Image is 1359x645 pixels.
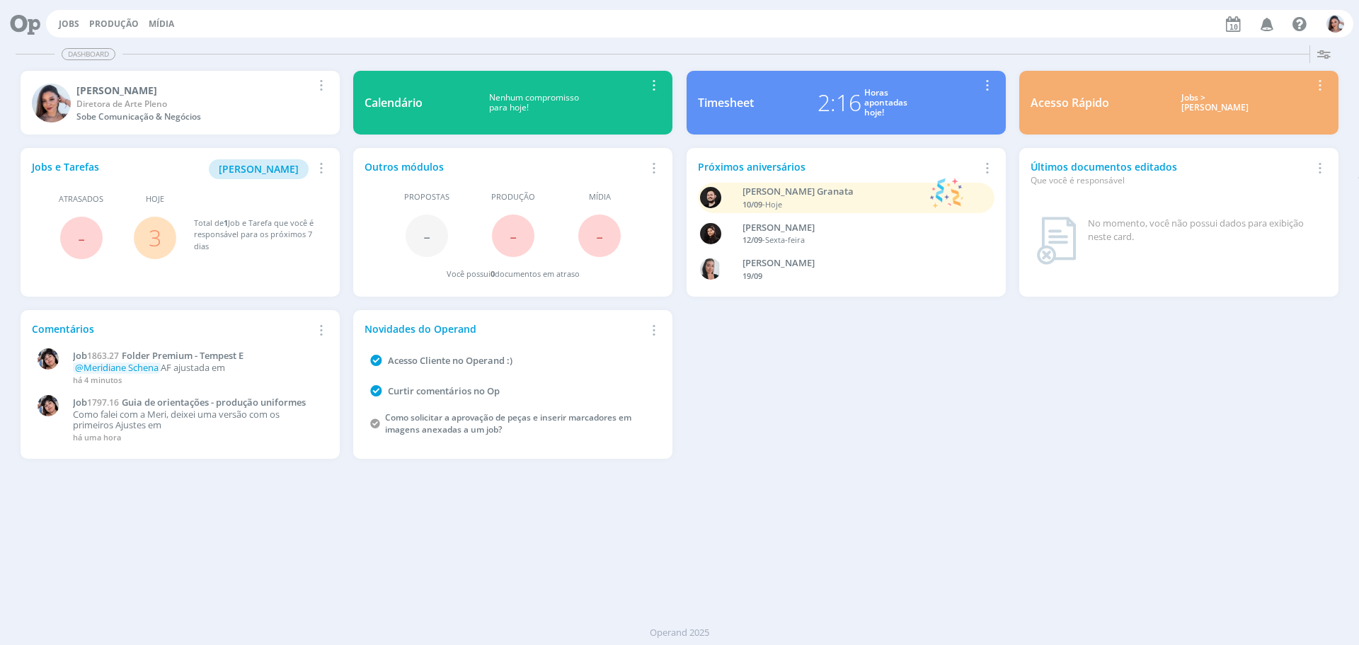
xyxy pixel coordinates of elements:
a: Como solicitar a aprovação de peças e inserir marcadores em imagens anexadas a um job? [385,411,631,435]
button: Jobs [55,18,84,30]
img: E [38,348,59,370]
div: Diretora de Arte Pleno [76,98,312,110]
a: Job1797.16Guia de orientações - produção uniformes [73,397,321,409]
span: - [78,222,85,253]
div: - [742,234,972,246]
div: Outros módulos [365,159,645,174]
span: Folder Premium - Tempest E [122,349,243,362]
div: Luana da Silva de Andrade [742,221,972,235]
div: Bruno Corralo Granata [742,185,923,199]
span: Sexta-feira [765,234,805,245]
a: N[PERSON_NAME]Diretora de Arte PlenoSobe Comunicação & Negócios [21,71,340,135]
span: há 4 minutos [73,375,122,385]
button: N [1326,11,1345,36]
span: Atrasados [59,193,103,205]
a: Jobs [59,18,79,30]
div: Timesheet [698,94,754,111]
a: Job1863.27Folder Premium - Tempest E [73,350,321,362]
span: - [423,220,430,251]
span: Hoje [146,193,164,205]
span: - [596,220,603,251]
span: [PERSON_NAME] [219,162,299,176]
div: Horas apontadas hoje! [864,88,907,118]
div: Acesso Rápido [1031,94,1109,111]
div: Jobs > [PERSON_NAME] [1120,93,1311,113]
div: Total de Job e Tarefa que você é responsável para os próximos 7 dias [194,217,314,253]
span: 12/09 [742,234,762,245]
div: Caroline Fagundes Pieczarka [742,256,972,270]
span: 1 [224,217,228,228]
a: Acesso Cliente no Operand :) [388,354,512,367]
img: N [32,84,71,122]
span: 1863.27 [87,350,119,362]
span: 10/09 [742,199,762,210]
a: Produção [89,18,139,30]
span: Dashboard [62,48,115,60]
a: [PERSON_NAME] [209,161,309,175]
span: 1797.16 [87,396,119,409]
span: 0 [491,268,495,279]
button: [PERSON_NAME] [209,159,309,179]
span: Guia de orientações - produção uniformes [122,396,306,409]
img: B [700,187,721,208]
p: Como falei com a Meri, deixei uma versão com os primeiros Ajustes em [73,409,321,431]
div: Calendário [365,94,423,111]
button: Mídia [144,18,178,30]
div: 2:16 [818,86,861,120]
img: dashboard_not_found.png [1036,217,1077,265]
div: Sobe Comunicação & Negócios [76,110,312,123]
a: Curtir comentários no Op [388,384,500,397]
div: Comentários [32,321,312,336]
a: 3 [149,222,161,253]
span: Hoje [765,199,782,210]
a: Mídia [149,18,174,30]
img: E [38,395,59,416]
span: Produção [491,191,535,203]
img: C [700,258,721,280]
span: @Meridiane Schena [75,361,159,374]
img: N [1326,15,1344,33]
span: - [510,220,517,251]
div: Próximos aniversários [698,159,978,174]
div: Nenhum compromisso para hoje! [423,93,645,113]
div: Nicole Bartz [76,83,312,98]
span: 19/09 [742,270,762,281]
div: Que você é responsável [1031,174,1311,187]
span: Mídia [589,191,611,203]
p: AF ajustada em [73,363,321,374]
span: Propostas [404,191,449,203]
div: Novidades do Operand [365,321,645,336]
a: Timesheet2:16Horasapontadashoje! [687,71,1006,135]
div: No momento, você não possui dados para exibição neste card. [1088,217,1321,244]
div: Últimos documentos editados [1031,159,1311,187]
div: Você possui documentos em atraso [447,268,580,280]
div: - [742,199,923,211]
span: há uma hora [73,432,121,443]
div: Jobs e Tarefas [32,159,312,179]
img: L [700,223,721,244]
button: Produção [85,18,143,30]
